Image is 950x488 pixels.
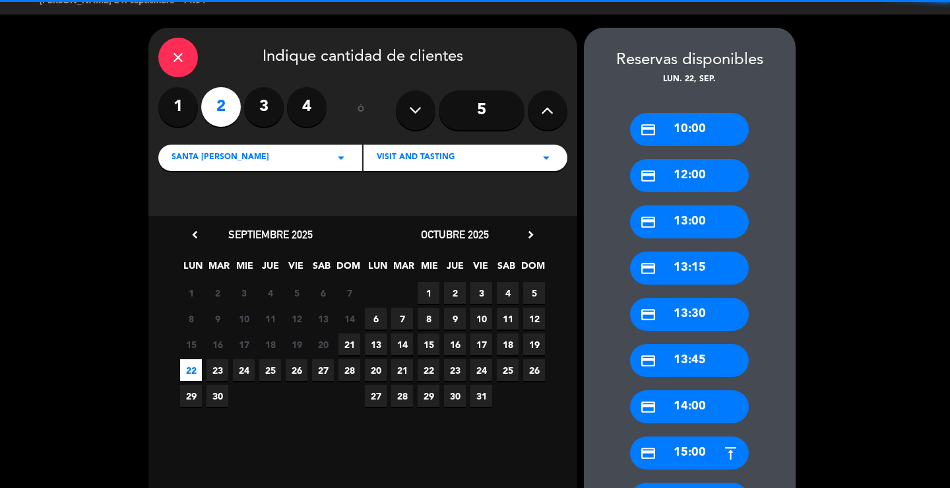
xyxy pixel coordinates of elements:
[180,333,202,355] span: 15
[367,258,389,280] span: LUN
[259,333,281,355] span: 18
[630,436,749,470] div: 15:00
[393,258,414,280] span: MAR
[421,228,489,241] span: octubre 2025
[418,282,439,304] span: 1
[286,308,307,330] span: 12
[418,258,440,280] span: MIE
[312,282,334,304] span: 6
[444,308,466,330] span: 9
[285,258,307,280] span: VIE
[640,214,656,230] i: credit_card
[523,359,545,381] span: 26
[333,150,349,166] i: arrow_drop_down
[630,205,749,238] div: 13:00
[418,308,439,330] span: 8
[497,359,519,381] span: 25
[286,282,307,304] span: 5
[391,359,413,381] span: 21
[523,333,545,355] span: 19
[630,344,749,377] div: 13:45
[287,87,327,127] label: 4
[365,385,387,407] span: 27
[538,150,554,166] i: arrow_drop_down
[206,308,228,330] span: 9
[312,359,334,381] span: 27
[630,298,749,331] div: 13:30
[259,308,281,330] span: 11
[170,50,186,65] i: close
[418,333,439,355] span: 15
[470,282,492,304] span: 3
[233,282,255,304] span: 3
[338,359,360,381] span: 28
[338,308,360,330] span: 14
[206,359,228,381] span: 23
[640,445,656,462] i: credit_card
[470,359,492,381] span: 24
[640,168,656,184] i: credit_card
[444,359,466,381] span: 23
[244,87,284,127] label: 3
[630,159,749,192] div: 12:00
[391,385,413,407] span: 28
[206,282,228,304] span: 2
[523,308,545,330] span: 12
[377,151,455,164] span: Visit and tasting
[182,258,204,280] span: LUN
[584,73,796,87] div: lun. 22, sep.
[524,228,538,242] i: chevron_right
[444,385,466,407] span: 30
[206,385,228,407] span: 30
[497,333,519,355] span: 18
[497,282,519,304] span: 4
[365,308,387,330] span: 6
[630,113,749,146] div: 10:00
[640,399,656,415] i: credit_card
[640,353,656,369] i: credit_card
[630,252,749,285] div: 13:15
[521,258,543,280] span: DOM
[233,333,255,355] span: 17
[470,308,492,330] span: 10
[206,333,228,355] span: 16
[470,258,491,280] span: VIE
[630,390,749,423] div: 14:00
[495,258,517,280] span: SAB
[180,385,202,407] span: 29
[523,282,545,304] span: 5
[259,359,281,381] span: 25
[311,258,332,280] span: SAB
[158,38,567,77] div: Indique cantidad de clientes
[365,333,387,355] span: 13
[286,359,307,381] span: 26
[640,260,656,277] i: credit_card
[338,282,360,304] span: 7
[286,333,307,355] span: 19
[391,308,413,330] span: 7
[312,333,334,355] span: 20
[233,308,255,330] span: 10
[336,258,358,280] span: DOM
[444,282,466,304] span: 2
[312,308,334,330] span: 13
[444,258,466,280] span: JUE
[201,87,241,127] label: 2
[233,359,255,381] span: 24
[418,359,439,381] span: 22
[172,151,269,164] span: Santa [PERSON_NAME]
[188,228,202,242] i: chevron_left
[259,258,281,280] span: JUE
[497,308,519,330] span: 11
[470,385,492,407] span: 31
[418,385,439,407] span: 29
[158,87,198,127] label: 1
[391,333,413,355] span: 14
[340,87,383,133] div: ó
[444,333,466,355] span: 16
[234,258,255,280] span: MIE
[228,228,313,241] span: septiembre 2025
[640,306,656,323] i: credit_card
[640,122,656,138] i: credit_card
[208,258,230,280] span: MAR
